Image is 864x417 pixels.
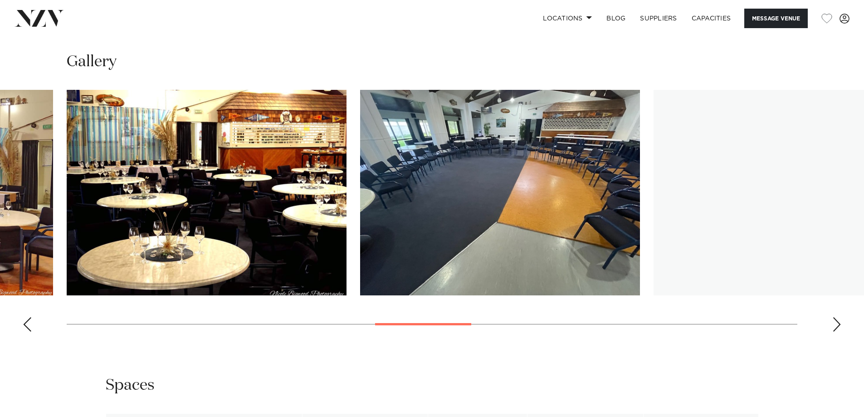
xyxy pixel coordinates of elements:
[106,375,155,396] h2: Spaces
[633,9,684,28] a: SUPPLIERS
[744,9,808,28] button: Message Venue
[536,9,599,28] a: Locations
[599,9,633,28] a: BLOG
[684,9,738,28] a: Capacities
[67,52,117,72] h2: Gallery
[15,10,64,26] img: nzv-logo.png
[360,90,640,295] swiper-slide: 10 / 19
[67,90,347,295] swiper-slide: 9 / 19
